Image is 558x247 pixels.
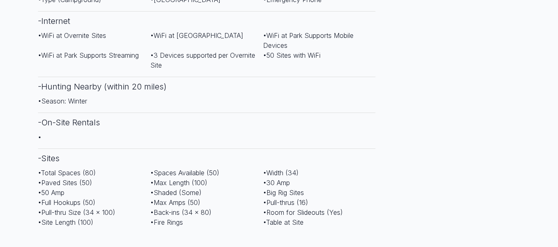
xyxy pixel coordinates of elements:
[38,179,92,187] span: • Paved Sites (50)
[263,198,308,207] span: • Pull-thrus (16)
[150,51,255,69] span: • 3 Devices supported per Overnite Site
[38,133,41,141] span: •
[38,77,376,96] h3: - Hunting Nearby (within 20 miles)
[150,198,200,207] span: • Max Amps (50)
[150,208,211,216] span: • Back-ins (34 x 80)
[263,208,343,216] span: • Room for Slideouts (Yes)
[38,208,115,216] span: • Pull-thru Size (34 x 100)
[38,31,106,40] span: • WiFi at Overnite Sites
[38,11,376,31] h3: - Internet
[263,31,354,49] span: • WiFi at Park Supports Mobile Devices
[38,188,64,197] span: • 50 Amp
[38,113,376,132] h3: - On-Site Rentals
[263,179,290,187] span: • 30 Amp
[38,218,93,226] span: • Site Length (100)
[150,188,202,197] span: • Shaded (Some)
[150,179,207,187] span: • Max Length (100)
[263,51,321,59] span: • 50 Sites with WiFi
[150,31,243,40] span: • WiFi at [GEOGRAPHIC_DATA]
[38,169,96,177] span: • Total Spaces (80)
[263,169,299,177] span: • Width (34)
[38,198,95,207] span: • Full Hookups (50)
[150,218,183,226] span: • Fire Rings
[38,51,139,59] span: • WiFi at Park Supports Streaming
[263,218,304,226] span: • Table at Site
[263,188,304,197] span: • Big Rig Sites
[38,148,376,168] h3: - Sites
[38,97,87,105] span: • Season: Winter
[150,169,219,177] span: • Spaces Available (50)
